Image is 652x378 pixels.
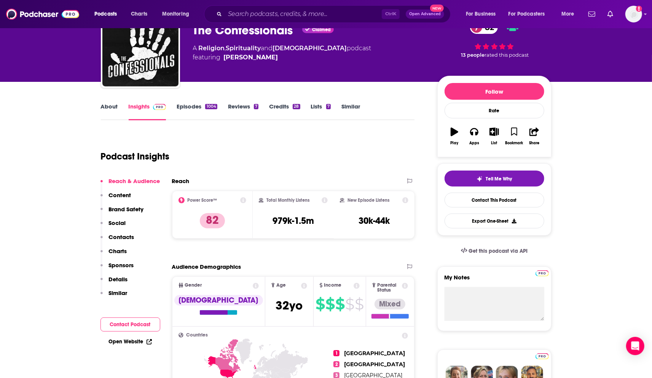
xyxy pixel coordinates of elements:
svg: Add a profile image [636,6,642,12]
button: tell me why sparkleTell Me Why [445,171,544,187]
a: Get this podcast via API [455,242,534,260]
p: Social [109,219,126,226]
a: Religion [199,45,225,52]
span: $ [316,298,325,310]
span: $ [355,298,363,310]
div: Play [450,141,458,145]
button: Content [100,191,131,206]
span: Gender [185,283,202,288]
span: $ [335,298,344,310]
p: Sponsors [109,262,134,269]
h2: New Episode Listens [348,198,389,203]
div: 7 [326,104,331,109]
a: Show notifications dropdown [585,8,598,21]
img: Podchaser Pro [536,353,549,359]
a: Spirituality [226,45,261,52]
a: Tony Merkel [224,53,278,62]
a: [DEMOGRAPHIC_DATA] [273,45,347,52]
p: Contacts [109,233,134,241]
p: Reach & Audience [109,177,160,185]
span: 1 [333,350,340,356]
span: For Podcasters [509,9,545,19]
a: Open Website [109,338,152,345]
button: Social [100,219,126,233]
button: open menu [556,8,584,20]
h2: Total Monthly Listens [266,198,309,203]
div: Mixed [375,299,405,309]
button: Show profile menu [625,6,642,22]
span: Open Advanced [409,12,441,16]
span: Claimed [312,28,331,32]
div: Search podcasts, credits, & more... [211,5,458,23]
button: Similar [100,289,128,303]
p: Details [109,276,128,283]
span: Logged in as TinaPugh [625,6,642,22]
a: Lists7 [311,103,331,120]
span: rated this podcast [485,52,529,58]
span: Countries [187,333,208,338]
a: Episodes1004 [177,103,217,120]
a: Podchaser - Follow, Share and Rate Podcasts [6,7,79,21]
span: Age [276,283,286,288]
p: Charts [109,247,127,255]
div: 82 13 peoplerated this podcast [437,16,552,63]
h1: Podcast Insights [101,151,170,162]
button: Charts [100,247,127,262]
span: Podcasts [94,9,117,19]
h3: 979k-1.5m [273,215,314,226]
span: More [561,9,574,19]
button: Export One-Sheet [445,214,544,228]
span: $ [345,298,354,310]
span: 13 people [461,52,485,58]
button: open menu [504,8,556,20]
div: 28 [293,104,300,109]
div: Share [529,141,539,145]
button: open menu [157,8,199,20]
div: Bookmark [505,141,523,145]
a: Similar [341,103,360,120]
span: and [261,45,273,52]
label: My Notes [445,274,544,287]
button: Details [100,276,128,290]
span: Get this podcast via API [469,248,528,254]
p: 82 [200,213,225,228]
h2: Audience Demographics [172,263,241,270]
div: Rate [445,103,544,118]
span: $ [325,298,335,310]
a: Pro website [536,352,549,359]
a: The Confessionals [102,10,179,86]
p: Similar [109,289,128,297]
span: Income [324,283,342,288]
span: featuring [193,53,371,62]
button: Open AdvancedNew [406,10,444,19]
img: User Profile [625,6,642,22]
a: Credits28 [269,103,300,120]
span: For Business [466,9,496,19]
button: Share [524,123,544,150]
span: Monitoring [162,9,189,19]
span: , [225,45,226,52]
div: 1004 [205,104,217,109]
img: tell me why sparkle [477,176,483,182]
button: Apps [464,123,484,150]
button: Follow [445,83,544,100]
img: Podchaser Pro [153,104,166,110]
h2: Power Score™ [188,198,217,203]
div: A podcast [193,44,371,62]
span: 32 yo [276,298,303,313]
span: Tell Me Why [486,176,512,182]
input: Search podcasts, credits, & more... [225,8,382,20]
a: Charts [126,8,152,20]
p: Content [109,191,131,199]
button: open menu [89,8,127,20]
a: Show notifications dropdown [604,8,616,21]
button: Contacts [100,233,134,247]
img: Podchaser Pro [536,270,549,276]
span: Charts [131,9,147,19]
button: Bookmark [504,123,524,150]
button: Play [445,123,464,150]
button: Reach & Audience [100,177,160,191]
h3: 30k-44k [359,215,390,226]
span: [GEOGRAPHIC_DATA] [344,361,405,368]
p: Brand Safety [109,206,144,213]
